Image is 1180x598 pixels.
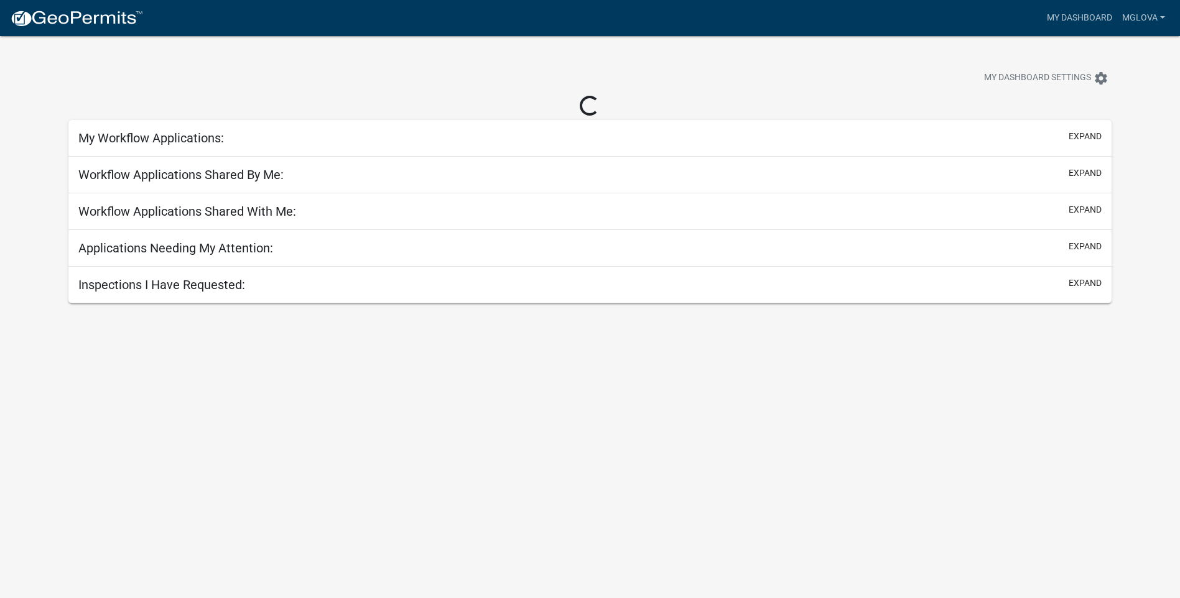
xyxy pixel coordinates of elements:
[1069,203,1102,216] button: expand
[1042,6,1117,30] a: My Dashboard
[1117,6,1170,30] a: mglova
[1069,277,1102,290] button: expand
[78,277,245,292] h5: Inspections I Have Requested:
[78,167,284,182] h5: Workflow Applications Shared By Me:
[1069,167,1102,180] button: expand
[1069,240,1102,253] button: expand
[1069,130,1102,143] button: expand
[984,71,1091,86] span: My Dashboard Settings
[78,204,296,219] h5: Workflow Applications Shared With Me:
[78,131,224,145] h5: My Workflow Applications:
[78,241,273,255] h5: Applications Needing My Attention:
[974,66,1118,90] button: My Dashboard Settingssettings
[1094,71,1108,86] i: settings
